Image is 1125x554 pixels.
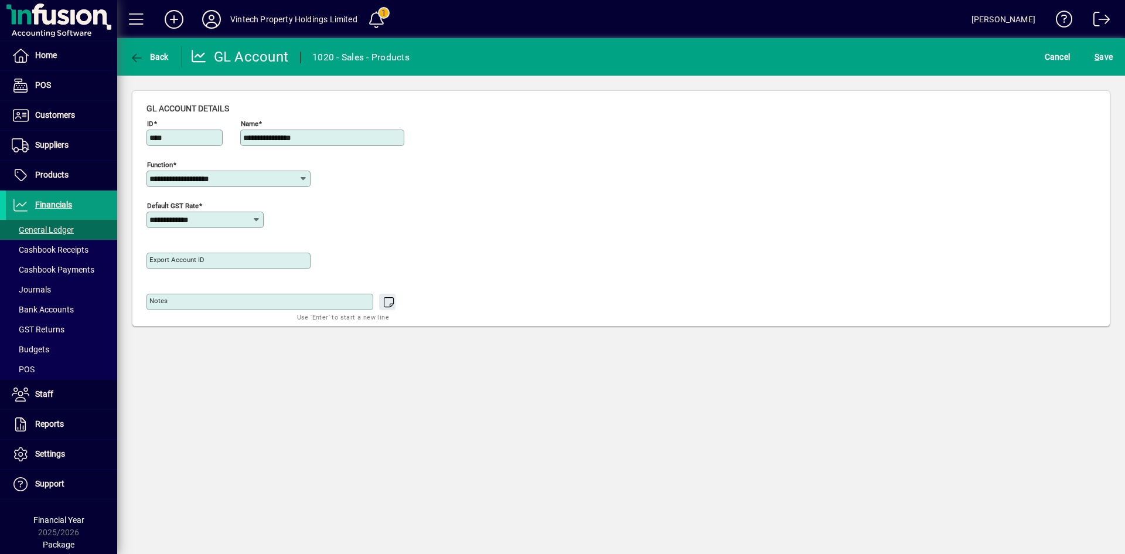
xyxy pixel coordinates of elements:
a: Cashbook Receipts [6,240,117,260]
span: Cashbook Payments [12,265,94,274]
span: POS [12,365,35,374]
a: POS [6,359,117,379]
span: Back [129,52,169,62]
mat-label: Function [147,161,173,169]
div: [PERSON_NAME] [971,10,1035,29]
span: Customers [35,110,75,120]
span: ave [1095,47,1113,66]
span: Settings [35,449,65,458]
span: Budgets [12,345,49,354]
mat-label: Name [241,120,258,128]
span: Package [43,540,74,549]
span: Staff [35,389,53,399]
a: Bank Accounts [6,300,117,320]
span: Support [35,479,64,488]
div: 1020 - Sales - Products [312,48,410,67]
a: Budgets [6,339,117,359]
a: Customers [6,101,117,130]
a: Staff [6,380,117,409]
span: Journals [12,285,51,294]
mat-hint: Use 'Enter' to start a new line [297,310,389,324]
div: Vintech Property Holdings Limited [230,10,357,29]
a: Products [6,161,117,190]
a: Home [6,41,117,70]
button: Cancel [1042,46,1073,67]
span: GST Returns [12,325,64,334]
span: POS [35,80,51,90]
a: Support [6,470,117,499]
span: Products [35,170,69,179]
button: Add [155,9,193,30]
a: GST Returns [6,320,117,339]
button: Save [1092,46,1116,67]
span: Bank Accounts [12,305,74,314]
mat-label: ID [147,120,154,128]
span: S [1095,52,1099,62]
mat-label: Notes [149,297,168,305]
span: Reports [35,419,64,429]
a: General Ledger [6,220,117,240]
span: Financial Year [33,515,84,525]
mat-label: Export account ID [149,256,204,264]
a: Cashbook Payments [6,260,117,280]
span: Home [35,50,57,60]
app-page-header-button: Back [117,46,182,67]
span: Cashbook Receipts [12,245,88,254]
a: Reports [6,410,117,439]
a: Knowledge Base [1047,2,1073,40]
span: Suppliers [35,140,69,149]
a: Suppliers [6,131,117,160]
span: Financials [35,200,72,209]
a: Journals [6,280,117,300]
button: Back [127,46,172,67]
a: POS [6,71,117,100]
span: General Ledger [12,225,74,234]
button: Profile [193,9,230,30]
a: Settings [6,440,117,469]
mat-label: Default GST rate [147,202,199,210]
a: Logout [1085,2,1110,40]
span: Cancel [1045,47,1071,66]
div: GL Account [190,47,289,66]
span: GL account details [146,104,229,113]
